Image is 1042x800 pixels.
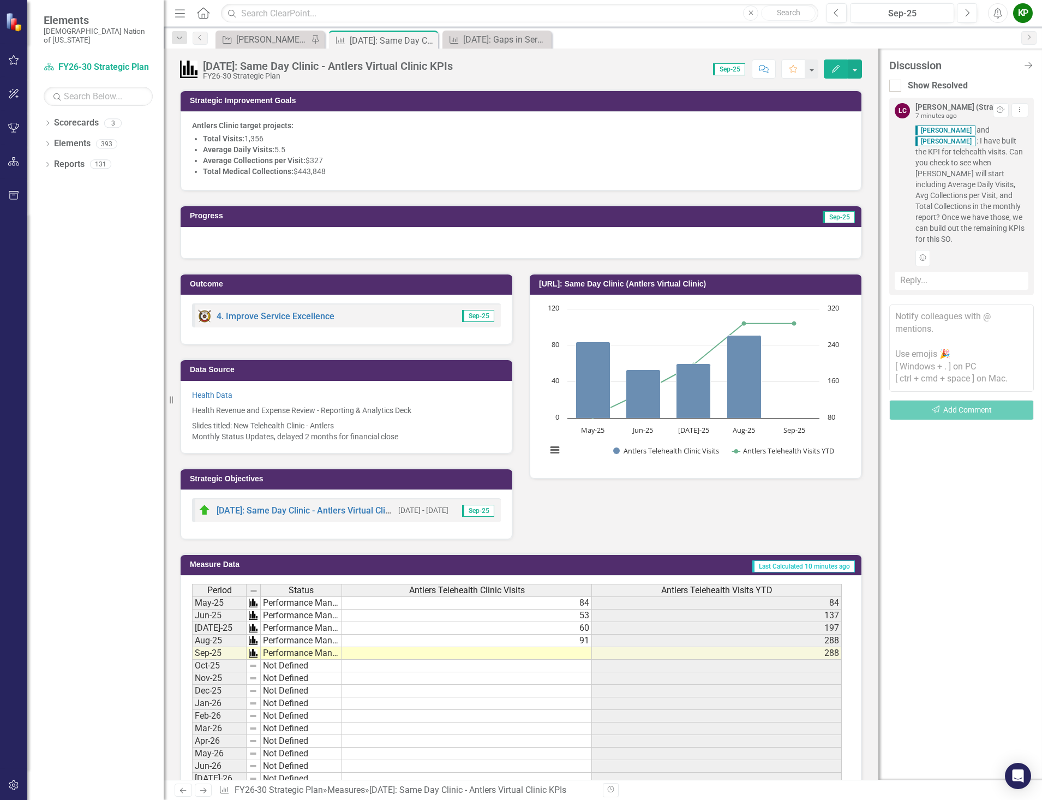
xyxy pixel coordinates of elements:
div: [DATE]: Same Day Clinic - Antlers Virtual Clinic KPIs [203,60,453,72]
a: [PERSON_NAME] SO's [218,33,308,46]
text: 40 [552,375,559,385]
text: 0 [555,412,559,422]
td: 84 [592,596,842,610]
td: Nov-25 [192,672,247,685]
span: [PERSON_NAME] [915,126,975,135]
div: Show Resolved [908,80,968,92]
text: Aug-25 [733,425,755,435]
div: [DATE]: Gaps in Services KPIs (Neurology) [463,33,549,46]
img: 8DAGhfEEPCf229AAAAAElFTkSuQmCC [249,587,258,595]
img: Tm0czyi0d3z6KbMvzUvpfTW2q1jaz45CuN2C4x9rtfABtMFvAAn+ByuUVLYSwAAAABJRU5ErkJggg== [249,636,257,645]
button: Add Comment [889,400,1034,420]
span: and : I have built the KPI for telehealth visits. Can you check to see when [PERSON_NAME] will st... [915,124,1028,244]
td: Performance Management [261,622,342,635]
img: 8DAGhfEEPCf229AAAAAElFTkSuQmCC [249,712,257,720]
a: FY26-30 Strategic Plan [235,785,323,795]
td: [DATE]-26 [192,773,247,785]
text: 80 [552,339,559,349]
div: FY26-30 Strategic Plan [203,72,453,80]
span: Status [289,586,314,595]
td: 288 [592,635,842,647]
svg: Interactive chart [541,303,846,467]
td: Mar-26 [192,723,247,735]
td: Aug-25 [192,635,247,647]
td: Not Defined [261,723,342,735]
td: Not Defined [261,773,342,785]
img: ClearPoint Strategy [5,13,25,32]
strong: Antlers Clinic target projects: [192,121,294,130]
span: Sep-25 [462,310,494,322]
a: Scorecards [54,117,99,129]
td: Performance Management [261,596,342,610]
td: 288 [592,647,842,660]
span: Sep-25 [713,63,745,75]
td: Performance Management [261,635,342,647]
td: Apr-26 [192,735,247,748]
small: [DATE] - [DATE] [398,505,448,516]
text: 240 [828,339,839,349]
td: Jan-26 [192,697,247,710]
td: [DATE]-25 [192,622,247,635]
img: Tm0czyi0d3z6KbMvzUvpfTW2q1jaz45CuN2C4x9rtfABtMFvAAn+ByuUVLYSwAAAABJRU5ErkJggg== [249,624,257,632]
td: Feb-26 [192,710,247,723]
td: Performance Management [261,610,342,622]
path: May-25, 84. Antlers Telehealth Clinic Visits. [576,342,610,419]
path: Jun-25, 53. Antlers Telehealth Clinic Visits. [626,370,661,419]
td: Not Defined [261,697,342,710]
div: [DATE]: Same Day Clinic - Antlers Virtual Clinic KPIs [350,34,435,47]
h3: Measure Data [190,560,406,569]
g: Antlers Telehealth Clinic Visits, series 1 of 2. Bar series with 5 bars. Y axis, values. [576,309,795,419]
p: 1,356 [203,133,850,144]
img: 8DAGhfEEPCf229AAAAAElFTkSuQmCC [249,737,257,745]
input: Search ClearPoint... [221,4,818,23]
h3: Strategic Improvement Goals [190,97,856,105]
p: 5.5 [203,144,850,155]
td: 137 [592,610,842,622]
img: Performance Management [180,61,197,78]
span: Search [777,8,800,17]
text: 80 [828,412,835,422]
path: Jul-25, 60. Antlers Telehealth Clinic Visits. [676,364,711,419]
td: Not Defined [261,760,342,773]
td: Not Defined [261,685,342,697]
td: Not Defined [261,672,342,685]
td: Not Defined [261,748,342,760]
div: 3 [104,118,122,128]
div: LC [895,103,910,118]
strong: Total Visits: [203,134,244,143]
a: FY26-30 Strategic Plan [44,61,153,74]
h3: Outcome [190,280,507,288]
img: On Target [198,504,211,517]
img: 8DAGhfEEPCf229AAAAAElFTkSuQmCC [249,661,257,670]
span: Period [207,586,232,595]
img: Tm0czyi0d3z6KbMvzUvpfTW2q1jaz45CuN2C4x9rtfABtMFvAAn+ByuUVLYSwAAAABJRU5ErkJggg== [249,649,257,658]
td: Dec-25 [192,685,247,697]
span: Last Calculated 10 minutes ago [752,560,855,572]
span: [PERSON_NAME] [915,136,975,146]
img: 8DAGhfEEPCf229AAAAAElFTkSuQmCC [249,699,257,708]
a: 4. Improve Service Excellence [217,311,334,321]
button: KP [1013,3,1033,23]
h3: Progress [190,212,522,220]
div: Reply... [895,272,1028,290]
img: 8DAGhfEEPCf229AAAAAElFTkSuQmCC [249,686,257,695]
img: Tm0czyi0d3z6KbMvzUvpfTW2q1jaz45CuN2C4x9rtfABtMFvAAn+ByuUVLYSwAAAABJRU5ErkJggg== [249,599,257,607]
h3: Strategic Objectives [190,475,507,483]
p: $327 [203,155,850,166]
small: [DEMOGRAPHIC_DATA] Nation of [US_STATE] [44,27,153,45]
button: Show Antlers Telehealth Visits YTD [732,446,835,456]
button: Search [761,5,816,21]
td: 84 [342,596,592,610]
img: Tm0czyi0d3z6KbMvzUvpfTW2q1jaz45CuN2C4x9rtfABtMFvAAn+ByuUVLYSwAAAABJRU5ErkJggg== [249,611,257,620]
div: 393 [96,139,117,148]
img: 8DAGhfEEPCf229AAAAAElFTkSuQmCC [249,724,257,733]
td: Not Defined [261,735,342,748]
text: 320 [828,303,839,313]
span: Antlers Telehealth Visits YTD [661,586,772,595]
span: Sep-25 [462,505,494,517]
td: Oct-25 [192,660,247,672]
text: 160 [828,375,839,385]
img: Focus Area [198,309,211,323]
img: 8DAGhfEEPCf229AAAAAElFTkSuQmCC [249,674,257,683]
